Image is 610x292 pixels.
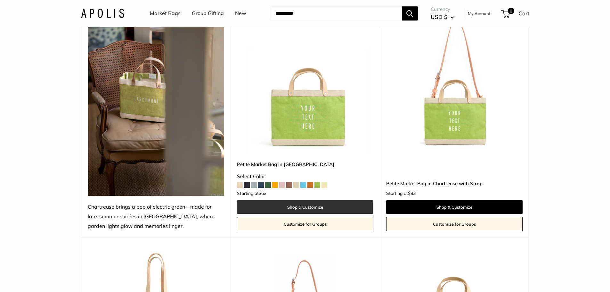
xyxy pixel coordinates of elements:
a: 0 Cart [502,8,529,19]
span: USD $ [431,13,447,20]
span: $83 [408,190,416,196]
span: Currency [431,5,454,14]
a: Petite Market Bag in [GEOGRAPHIC_DATA] [237,161,373,168]
span: Starting at [237,191,266,196]
span: Starting at [386,191,416,196]
span: $63 [259,190,266,196]
a: Petite Market Bag in Chartreuse with Strap [386,180,523,187]
span: Cart [518,10,529,17]
div: Chartreuse brings a pop of electric green—made for late-summer soirées in [GEOGRAPHIC_DATA], wher... [88,202,224,231]
img: Petite Market Bag in Chartreuse [237,15,373,152]
input: Search... [270,6,402,21]
img: Chartreuse brings a pop of electric green—made for late-summer soirées in Larchmont, where garden... [88,15,224,196]
a: Shop & Customize [237,200,373,214]
a: My Account [468,10,491,17]
a: Petite Market Bag in ChartreusePetite Market Bag in Chartreuse [237,15,373,152]
a: Petite Market Bag in Chartreuse with StrapPetite Market Bag in Chartreuse with Strap [386,15,523,152]
a: Group Gifting [192,9,224,18]
a: New [235,9,246,18]
span: 0 [508,8,514,14]
div: Select Color [237,172,373,181]
img: Petite Market Bag in Chartreuse with Strap [386,15,523,152]
button: USD $ [431,12,454,22]
a: Shop & Customize [386,200,523,214]
a: Customize for Groups [237,217,373,231]
button: Search [402,6,418,21]
a: Customize for Groups [386,217,523,231]
img: Apolis [81,9,124,18]
a: Market Bags [150,9,181,18]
